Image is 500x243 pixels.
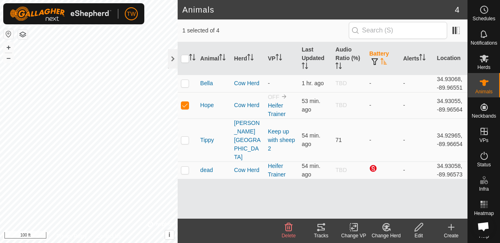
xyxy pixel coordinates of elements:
[366,75,400,92] td: -
[477,162,491,167] span: Status
[4,43,13,52] button: +
[455,4,459,16] span: 4
[477,65,490,70] span: Herds
[479,234,489,239] span: Help
[400,161,434,179] td: -
[419,55,426,62] p-sorticon: Activate to sort
[302,163,320,178] span: Sep 13, 2025, 4:34 PM
[4,29,13,39] button: Reset Map
[434,161,467,179] td: 34.93058, -89.96573
[400,118,434,161] td: -
[200,101,214,110] span: Hope
[97,232,121,240] a: Contact Us
[302,132,320,147] span: Sep 13, 2025, 4:34 PM
[4,53,13,63] button: –
[434,92,467,118] td: 34.93055, -89.96564
[434,42,467,75] th: Location
[366,42,400,75] th: Battery
[479,138,488,143] span: VPs
[298,42,332,75] th: Last Updated
[10,6,111,21] img: Gallagher Logo
[127,10,136,18] span: TW
[366,118,400,161] td: -
[197,42,231,75] th: Animal
[335,167,347,173] span: TBD
[370,232,402,239] div: Change Herd
[335,80,347,86] span: TBD
[189,55,196,62] p-sorticon: Activate to sort
[400,42,434,75] th: Alerts
[18,30,28,39] button: Map Layers
[234,101,261,110] div: Cow Herd
[435,232,467,239] div: Create
[219,55,226,62] p-sorticon: Activate to sort
[268,163,286,178] a: Heifer Trainer
[200,136,214,144] span: Tippy
[268,128,295,152] a: Keep up with sheep 2
[168,231,170,238] span: i
[479,187,489,191] span: Infra
[434,75,467,92] td: 34.93068, -89.96551
[468,219,500,242] a: Help
[400,92,434,118] td: -
[268,80,270,86] app-display-virtual-paddock-transition: -
[231,42,265,75] th: Herd
[200,79,213,88] span: Bella
[305,232,337,239] div: Tracks
[276,55,282,62] p-sorticon: Activate to sort
[234,79,261,88] div: Cow Herd
[335,102,347,108] span: TBD
[234,166,261,174] div: Cow Herd
[282,233,296,239] span: Delete
[234,119,261,161] div: [PERSON_NAME][GEOGRAPHIC_DATA]
[302,98,320,113] span: Sep 13, 2025, 4:35 PM
[335,64,342,70] p-sorticon: Activate to sort
[335,137,342,143] span: 71
[268,102,286,117] a: Heifer Trainer
[475,89,493,94] span: Animals
[183,5,455,15] h2: Animals
[265,42,298,75] th: VP
[366,92,400,118] td: -
[402,232,435,239] div: Edit
[57,232,87,240] a: Privacy Policy
[472,114,496,118] span: Neckbands
[380,59,387,66] p-sorticon: Activate to sort
[349,22,447,39] input: Search (S)
[472,215,494,237] div: Open chat
[302,64,308,70] p-sorticon: Activate to sort
[471,41,497,45] span: Notifications
[332,42,366,75] th: Audio Ratio (%)
[337,232,370,239] div: Change VP
[165,230,174,239] button: i
[183,26,349,35] span: 1 selected of 4
[472,16,495,21] span: Schedules
[247,55,254,62] p-sorticon: Activate to sort
[434,118,467,161] td: 34.92965, -89.96654
[268,94,279,100] span: OFF
[474,211,494,216] span: Heatmap
[302,80,324,86] span: Sep 13, 2025, 3:34 PM
[400,75,434,92] td: -
[200,166,213,174] span: dead
[281,93,287,100] img: to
